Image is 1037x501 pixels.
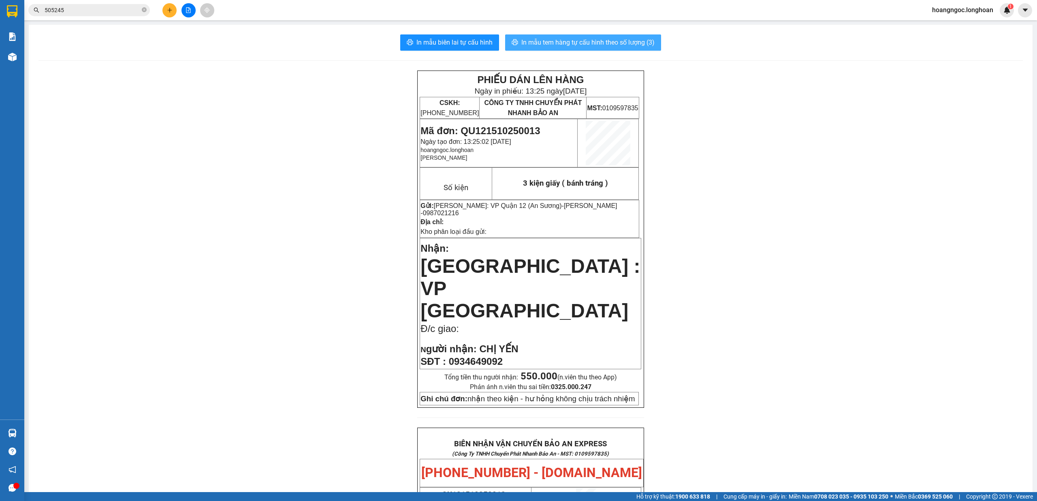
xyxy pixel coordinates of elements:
sup: 1 [1008,4,1014,9]
span: - [420,202,617,216]
strong: CSKH: [440,99,460,106]
span: ⚪️ [890,495,893,498]
button: printerIn mẫu tem hàng tự cấu hình theo số lượng (3) [505,34,661,51]
button: file-add [181,3,196,17]
button: caret-down [1018,3,1032,17]
span: search [34,7,39,13]
span: Nhận: [420,243,449,254]
span: notification [9,466,16,473]
span: 1 [1009,4,1012,9]
span: Số kiện [444,183,468,192]
span: Cung cấp máy in - giấy in: [723,492,787,501]
strong: 550.000 [521,370,557,382]
span: [DATE] [563,87,587,95]
span: CÔNG TY TNHH CHUYỂN PHÁT NHANH BẢO AN [484,99,582,116]
span: [PERSON_NAME] - [420,202,617,216]
strong: Địa chỉ: [420,218,444,225]
img: warehouse-icon [8,429,17,437]
span: 0987021216 [423,210,459,216]
strong: (Công Ty TNHH Chuyển Phát Nhanh Bảo An - MST: 0109597835) [6,33,127,46]
span: QU121510250013 [442,490,506,499]
span: message [9,484,16,492]
strong: PHIẾU DÁN LÊN HÀNG [477,74,584,85]
strong: (Công Ty TNHH Chuyển Phát Nhanh Bảo An - MST: 0109597835) [452,451,609,457]
span: Ngày tạo đơn: 13:25:02 [DATE] [420,138,511,145]
strong: Gửi: [420,202,433,209]
span: hoangngoc.longhoan [926,5,1000,15]
img: warehouse-icon [8,53,17,61]
span: [PHONE_NUMBER] - [DOMAIN_NAME] [421,465,642,480]
span: Kho phân loại đầu gửi: [420,228,486,235]
span: [PHONE_NUMBER] - [DOMAIN_NAME] [9,48,126,79]
strong: BIÊN NHẬN VẬN CHUYỂN BẢO AN EXPRESS [454,439,607,448]
span: plus [167,7,173,13]
span: | [959,492,960,501]
span: Phản ánh n.viên thu sai tiền: [470,383,591,391]
span: Mã đơn: [420,492,506,498]
button: aim [200,3,214,17]
span: CHỊ YẾN [479,343,518,354]
strong: 1900 633 818 [675,493,710,500]
span: Đ/c giao: [420,323,459,334]
strong: MST: [587,105,602,111]
span: close-circle [142,6,147,14]
strong: 0369 525 060 [918,493,953,500]
span: | [716,492,717,501]
strong: N [420,345,476,354]
span: (n.viên thu theo App) [521,373,617,381]
span: aim [204,7,210,13]
span: Hỗ trợ kỹ thuật: [636,492,710,501]
span: [GEOGRAPHIC_DATA] : VP [GEOGRAPHIC_DATA] [420,255,640,321]
span: Miền Nam [789,492,888,501]
span: 0934649092 [449,356,503,367]
span: printer [407,39,413,47]
span: [PERSON_NAME] [420,154,467,161]
span: gười nhận: [426,343,477,354]
span: Mã đơn: QU121510250013 [420,125,540,136]
span: In mẫu tem hàng tự cấu hình theo số lượng (3) [521,37,655,47]
span: printer [512,39,518,47]
span: nhận theo kiện - hư hỏng không chịu trách nhiệm [420,394,635,403]
span: [PERSON_NAME]: VP Quận 12 (An Sương) [434,202,562,209]
span: hoangngoc.longhoan [420,147,474,153]
span: copyright [992,494,998,499]
span: caret-down [1022,6,1029,14]
strong: SĐT : [420,356,446,367]
strong: Ghi chú đơn: [420,394,467,403]
button: plus [162,3,177,17]
button: printerIn mẫu biên lai tự cấu hình [400,34,499,51]
span: Tổng tiền thu người nhận: [444,373,617,381]
span: In mẫu biên lai tự cấu hình [416,37,493,47]
span: [PHONE_NUMBER] [420,99,479,116]
span: 0109597835 [587,105,638,111]
img: logo-vxr [7,5,17,17]
span: Miền Bắc [895,492,953,501]
span: close-circle [142,7,147,12]
img: solution-icon [8,32,17,41]
strong: 0325.000.247 [551,383,591,391]
input: Tìm tên, số ĐT hoặc mã đơn [45,6,140,15]
span: question-circle [9,447,16,455]
span: Ngày in phiếu: 13:25 ngày [474,87,587,95]
img: icon-new-feature [1003,6,1011,14]
span: 3 kiện giấy ( bánh tráng ) [523,179,608,188]
strong: 0708 023 035 - 0935 103 250 [814,493,888,500]
span: file-add [186,7,191,13]
strong: BIÊN NHẬN VẬN CHUYỂN BẢO AN EXPRESS [7,12,126,30]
